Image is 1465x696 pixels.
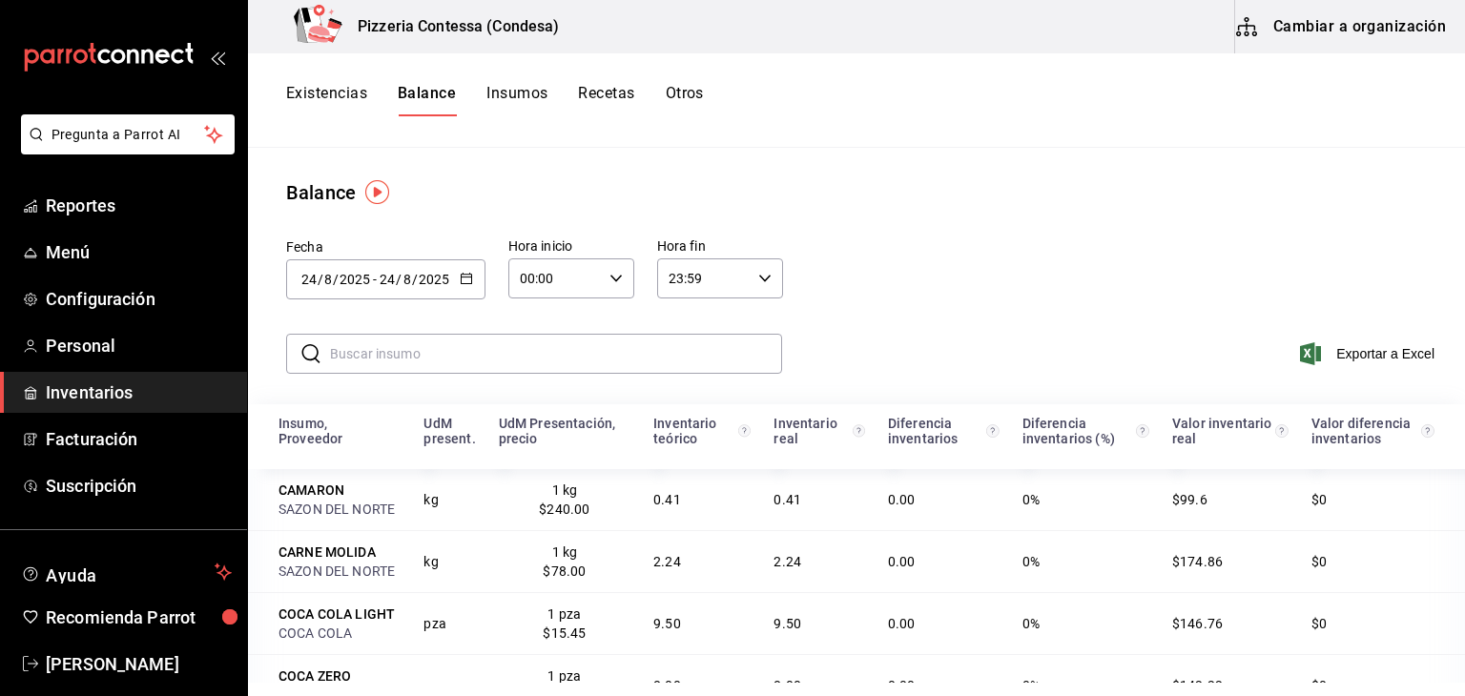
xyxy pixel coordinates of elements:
[487,469,642,530] td: 1 kg $240.00
[398,84,456,116] button: Balance
[279,500,401,519] div: SAZON DEL NORTE
[333,272,339,287] span: /
[1172,416,1272,446] div: Valor inventario real
[487,592,642,654] td: 1 pza $15.45
[1022,678,1040,693] span: 0%
[642,530,762,592] td: 2.24
[1172,678,1223,693] span: $143.33
[365,180,389,204] img: Tooltip marker
[877,469,1011,530] td: 0.00
[986,423,1000,439] svg: Diferencia de inventarios = Inventario teórico - inventario real
[46,193,232,218] span: Reportes
[279,481,401,500] div: CAMARON
[46,473,232,499] span: Suscripción
[1022,492,1040,507] span: 0%
[653,416,735,446] div: Inventario teórico
[279,562,401,581] div: SAZON DEL NORTE
[666,84,704,116] button: Otros
[286,84,704,116] div: navigation tabs
[1172,554,1223,569] span: $174.86
[762,469,876,530] td: 0.41
[21,114,235,154] button: Pregunta a Parrot AI
[418,272,450,287] input: Year
[1022,416,1133,446] div: Diferencia inventarios (%)
[300,272,318,287] input: Day
[1172,492,1207,507] span: $99.6
[46,651,232,677] span: [PERSON_NAME]
[279,604,401,624] div: COCA COLA LIGHT
[499,416,630,446] div: UdM Presentación, precio
[52,125,205,145] span: Pregunta a Parrot AI
[379,272,396,287] input: Day
[486,84,547,116] button: Insumos
[402,272,412,287] input: Month
[487,530,642,592] td: 1 kg $78.00
[13,138,235,158] a: Pregunta a Parrot AI
[508,239,634,253] label: Hora inicio
[657,239,783,253] label: Hora fin
[46,379,232,405] span: Inventarios
[412,272,418,287] span: /
[279,624,401,643] div: COCA COLA
[1275,423,1289,439] svg: Valor inventario real (MXN) = Inventario real * Precio registrado
[423,416,475,446] div: UdM present.
[279,416,401,446] div: Insumo, Proveedor
[210,50,225,65] button: open_drawer_menu
[286,239,323,255] span: Fecha
[642,592,762,654] td: 9.50
[46,426,232,452] span: Facturación
[46,561,207,583] span: Ayuda
[578,84,634,116] button: Recetas
[412,530,486,592] td: kg
[1311,678,1327,693] span: $0
[1311,554,1327,569] span: $0
[412,469,486,530] td: kg
[1022,616,1040,631] span: 0%
[762,530,876,592] td: 2.24
[877,530,1011,592] td: 0.00
[888,416,983,446] div: Diferencia inventarios
[877,592,1011,654] td: 0.00
[46,286,232,312] span: Configuración
[279,666,401,686] div: COCA ZERO
[853,423,865,439] svg: Inventario real = Cantidad inicial + compras - ventas - mermas - eventos de producción +/- transf...
[279,542,401,562] div: CARNE MOLIDA
[642,469,762,530] td: 0.41
[1172,616,1223,631] span: $146.76
[323,272,333,287] input: Month
[1311,416,1418,446] div: Valor diferencia inventarios
[1304,342,1434,365] button: Exportar a Excel
[1136,423,1149,439] svg: Diferencia inventarios (%) = (Diferencia de inventarios / Inventario teórico) * 100
[762,592,876,654] td: 9.50
[738,423,751,439] svg: Inventario teórico = Cantidad inicial + compras - ventas - mermas - eventos de producción +/- tra...
[373,272,377,287] span: -
[286,84,367,116] button: Existencias
[412,592,486,654] td: pza
[46,604,232,630] span: Recomienda Parrot
[774,416,849,446] div: Inventario real
[286,178,356,207] div: Balance
[330,335,782,373] input: Buscar insumo
[1311,492,1327,507] span: $0
[1421,423,1434,439] svg: Valor de diferencia inventario (MXN) = Diferencia de inventarios * Precio registrado
[1311,616,1327,631] span: $0
[46,333,232,358] span: Personal
[339,272,371,287] input: Year
[342,15,560,38] h3: Pizzeria Contessa (Condesa)
[1022,554,1040,569] span: 0%
[396,272,402,287] span: /
[46,239,232,265] span: Menú
[318,272,323,287] span: /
